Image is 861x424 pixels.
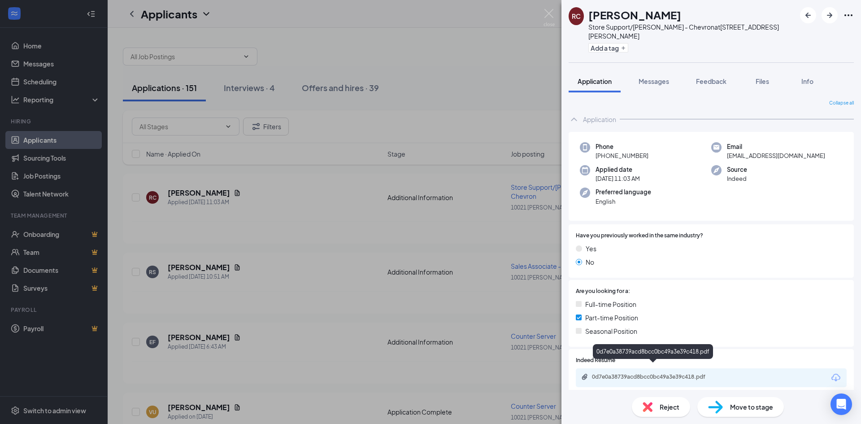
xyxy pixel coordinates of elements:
[569,114,579,125] svg: ChevronUp
[576,232,703,240] span: Have you previously worked in the same industry?
[585,326,637,336] span: Seasonal Position
[831,393,852,415] div: Open Intercom Messenger
[572,12,581,21] div: RC
[576,287,630,296] span: Are you looking for a:
[588,7,681,22] h1: [PERSON_NAME]
[596,142,648,151] span: Phone
[660,402,679,412] span: Reject
[581,373,726,382] a: Paperclip0d7e0a38739acd8bcc0bc49a3e39c418.pdf
[800,7,816,23] button: ArrowLeftNew
[596,174,640,183] span: [DATE] 11:03 AM
[593,344,713,359] div: 0d7e0a38739acd8bcc0bc49a3e39c418.pdf
[581,373,588,380] svg: Paperclip
[585,299,636,309] span: Full-time Position
[592,373,717,380] div: 0d7e0a38739acd8bcc0bc49a3e39c418.pdf
[585,313,638,323] span: Part-time Position
[727,165,747,174] span: Source
[727,174,747,183] span: Indeed
[639,77,669,85] span: Messages
[730,402,773,412] span: Move to stage
[822,7,838,23] button: ArrowRight
[756,77,769,85] span: Files
[824,10,835,21] svg: ArrowRight
[843,10,854,21] svg: Ellipses
[583,115,616,124] div: Application
[831,372,841,383] svg: Download
[596,151,648,160] span: [PHONE_NUMBER]
[621,45,626,51] svg: Plus
[829,100,854,107] span: Collapse all
[576,356,615,365] span: Indeed Resume
[586,257,594,267] span: No
[578,77,612,85] span: Application
[727,142,825,151] span: Email
[586,244,596,254] span: Yes
[801,77,813,85] span: Info
[596,188,651,197] span: Preferred language
[727,151,825,160] span: [EMAIL_ADDRESS][DOMAIN_NAME]
[596,197,651,206] span: English
[596,165,640,174] span: Applied date
[803,10,813,21] svg: ArrowLeftNew
[588,22,796,40] div: Store Support/[PERSON_NAME] - Chevron at [STREET_ADDRESS][PERSON_NAME]
[696,77,726,85] span: Feedback
[588,43,628,52] button: PlusAdd a tag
